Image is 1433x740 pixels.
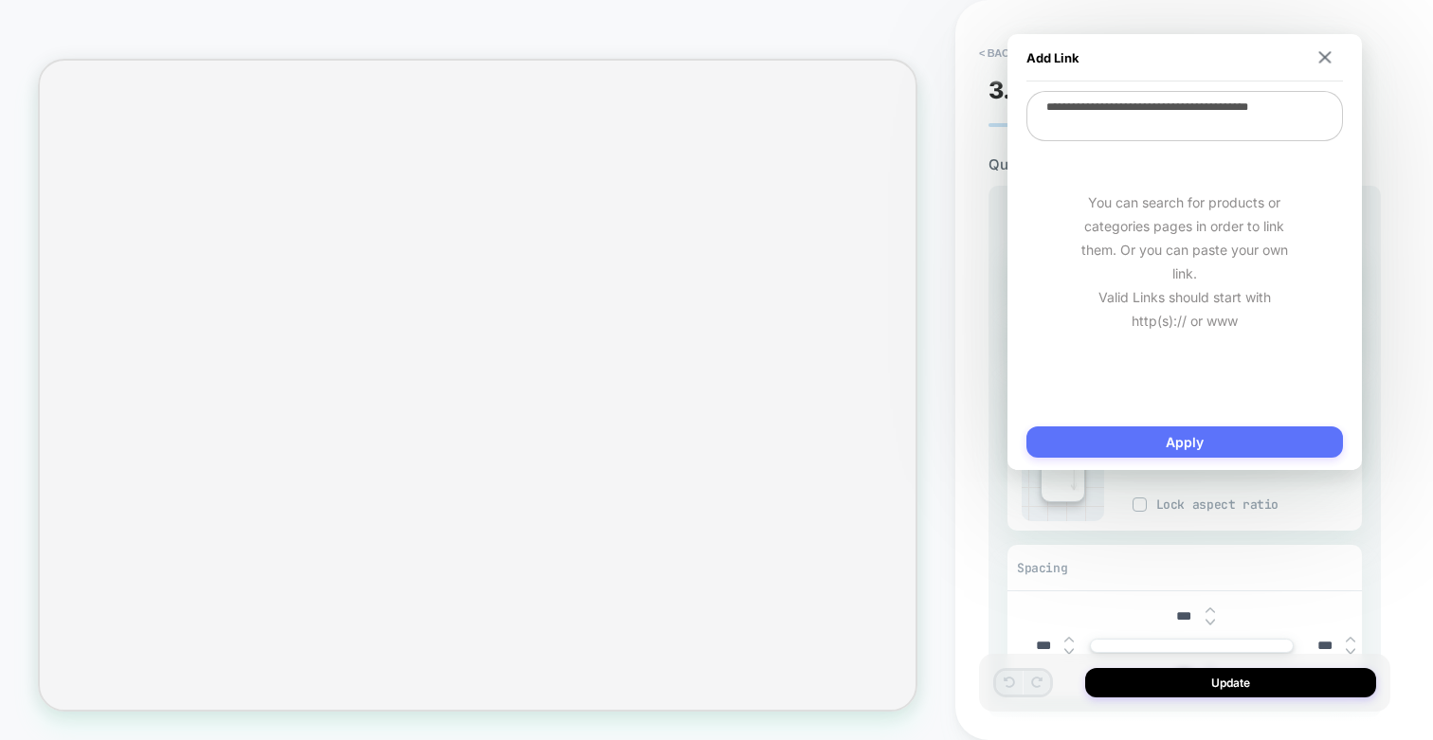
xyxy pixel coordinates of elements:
img: down [1346,648,1355,656]
img: up [1064,636,1074,643]
button: < Back to experience [970,38,1108,68]
span: Lock aspect ratio [1156,496,1362,513]
img: down [1206,619,1215,626]
span: 3. All great, let's customize [989,76,1302,104]
img: up [1346,636,1355,643]
img: close [1318,51,1331,63]
img: up [1206,606,1215,614]
button: Update [1085,668,1376,697]
span: Quick Edit [989,155,1053,173]
img: down [1064,648,1074,656]
button: Apply [1026,426,1343,458]
span: Spacing [1017,560,1067,576]
div: Add Link [1026,34,1343,81]
div: You can search for products or categories pages in order to link them. Or you can paste your own ... [1026,143,1343,380]
img: edit [1046,449,1079,492]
